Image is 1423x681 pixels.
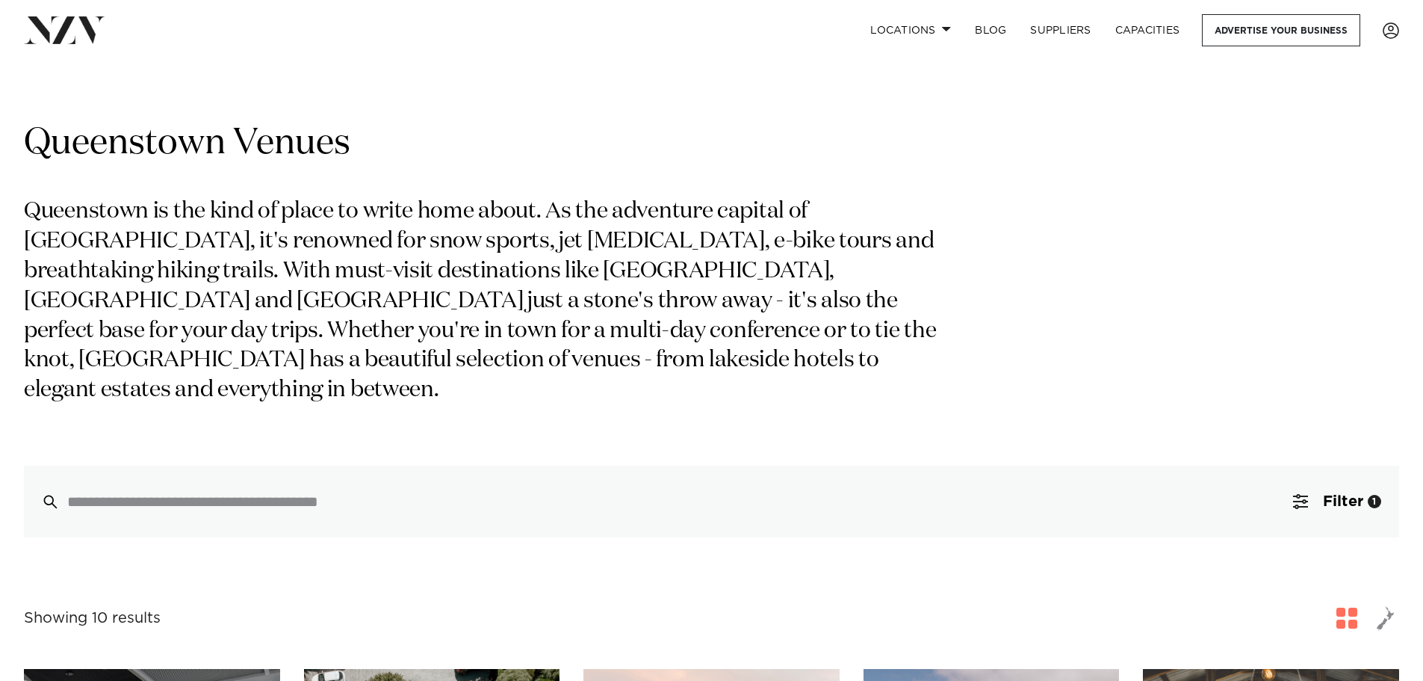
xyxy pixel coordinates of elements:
span: Filter [1323,494,1363,509]
img: nzv-logo.png [24,16,105,43]
a: BLOG [963,14,1018,46]
h1: Queenstown Venues [24,120,1399,167]
div: Showing 10 results [24,607,161,630]
p: Queenstown is the kind of place to write home about. As the adventure capital of [GEOGRAPHIC_DATA... [24,197,947,406]
a: Advertise your business [1202,14,1360,46]
a: Capacities [1103,14,1192,46]
a: SUPPLIERS [1018,14,1103,46]
a: Locations [858,14,963,46]
button: Filter1 [1275,466,1399,537]
div: 1 [1368,495,1381,508]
